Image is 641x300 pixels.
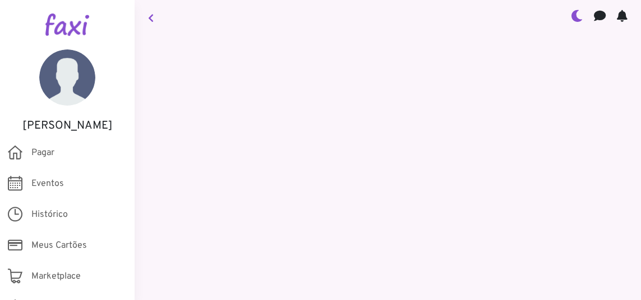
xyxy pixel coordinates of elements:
[31,270,81,283] span: Marketplace
[17,119,118,133] h5: [PERSON_NAME]
[31,239,87,252] span: Meus Cartões
[31,146,54,160] span: Pagar
[31,208,68,221] span: Histórico
[31,177,64,190] span: Eventos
